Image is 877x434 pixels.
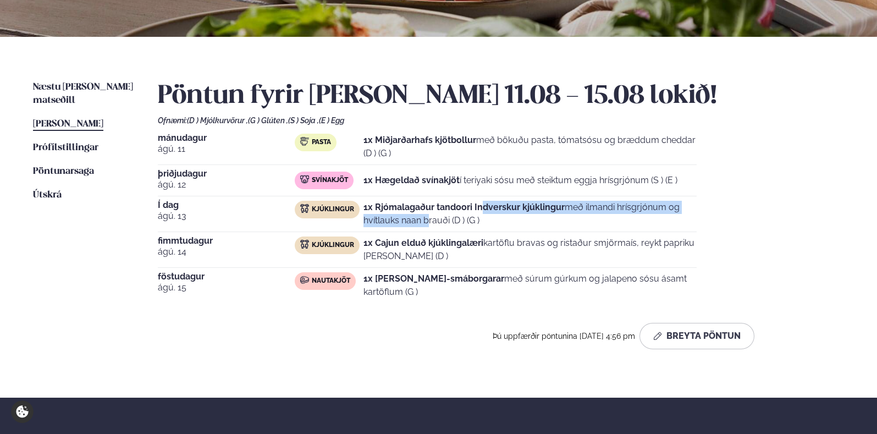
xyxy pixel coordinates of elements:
span: föstudagur [158,272,295,281]
span: (G ) Glúten , [248,116,288,125]
a: [PERSON_NAME] [33,118,103,131]
p: með bökuðu pasta, tómatsósu og bræddum cheddar (D ) (G ) [363,134,697,160]
span: mánudagur [158,134,295,142]
a: Útskrá [33,189,62,202]
span: ágú. 11 [158,142,295,156]
span: ágú. 12 [158,178,295,191]
a: Næstu [PERSON_NAME] matseðill [33,81,136,107]
p: með ilmandi hrísgrjónum og hvítlauks naan brauði (D ) (G ) [363,201,697,227]
span: Þú uppfærðir pöntunina [DATE] 4:56 pm [493,332,635,340]
span: Í dag [158,201,295,210]
span: Útskrá [33,190,62,200]
strong: 1x Miðjarðarhafs kjötbollur [363,135,476,145]
img: beef.svg [300,276,309,284]
p: kartöflu bravas og ristaður smjörmaís, reykt papriku [PERSON_NAME] (D ) [363,237,697,263]
a: Pöntunarsaga [33,165,94,178]
span: (D ) Mjólkurvörur , [187,116,248,125]
p: með súrum gúrkum og jalapeno sósu ásamt kartöflum (G ) [363,272,697,299]
span: Svínakjöt [312,176,348,185]
span: Prófílstillingar [33,143,98,152]
span: (S ) Soja , [288,116,319,125]
img: pork.svg [300,175,309,184]
strong: 1x Cajun elduð kjúklingalæri [363,238,483,248]
a: Prófílstillingar [33,141,98,155]
h2: Pöntun fyrir [PERSON_NAME] 11.08 - 15.08 lokið! [158,81,844,112]
span: Kjúklingur [312,205,354,214]
img: chicken.svg [300,240,309,249]
span: Kjúklingur [312,241,354,250]
img: pasta.svg [300,137,309,146]
div: Ofnæmi: [158,116,844,125]
span: ágú. 14 [158,245,295,259]
span: þriðjudagur [158,169,295,178]
button: Breyta Pöntun [639,323,754,349]
img: chicken.svg [300,204,309,213]
span: Nautakjöt [312,277,350,285]
strong: 1x Hægeldað svínakjöt [363,175,460,185]
span: [PERSON_NAME] [33,119,103,129]
span: fimmtudagur [158,237,295,245]
span: (E ) Egg [319,116,344,125]
span: Pöntunarsaga [33,167,94,176]
span: ágú. 13 [158,210,295,223]
span: Pasta [312,138,331,147]
span: Næstu [PERSON_NAME] matseðill [33,83,133,105]
strong: 1x Rjómalagaður tandoori Indverskur kjúklingur [363,202,565,212]
a: Cookie settings [11,400,34,423]
strong: 1x [PERSON_NAME]-smáborgarar [363,273,504,284]
p: í teriyaki sósu með steiktum eggja hrísgrjónum (S ) (E ) [363,174,677,187]
span: ágú. 15 [158,281,295,294]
